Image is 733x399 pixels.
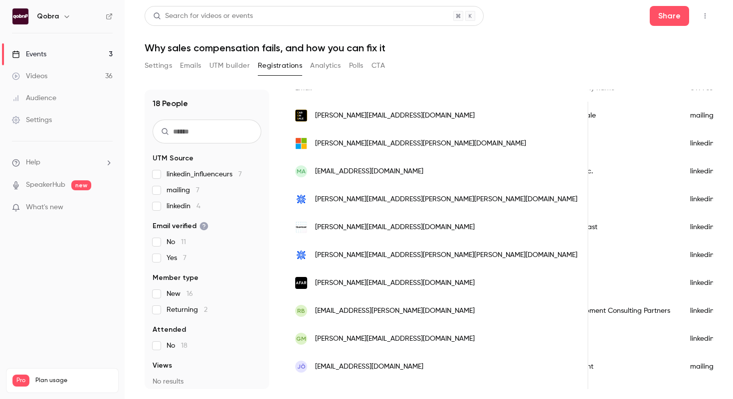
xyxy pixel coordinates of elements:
h1: Why sales compensation fails, and how you can fix it [145,42,713,54]
span: Plan usage [35,377,112,385]
span: Email verified [153,221,208,231]
div: EdgeNZ [553,130,680,157]
button: Analytics [310,58,341,74]
img: afar.com [295,277,307,289]
div: Search for videos or events [153,11,253,21]
p: No results [153,377,261,387]
div: Events [12,49,46,59]
img: vasco.app [295,193,307,205]
span: [EMAIL_ADDRESS][PERSON_NAME][DOMAIN_NAME] [315,306,475,316]
span: [EMAIL_ADDRESS][DOMAIN_NAME] [315,362,423,372]
span: [PERSON_NAME][EMAIL_ADDRESS][PERSON_NAME][PERSON_NAME][DOMAIN_NAME] [315,250,577,261]
a: SpeakerHub [26,180,65,190]
span: 18 [181,342,187,349]
div: Audience [12,93,56,103]
span: linkedin [167,201,200,211]
span: 16 [186,290,193,297]
iframe: Noticeable Trigger [101,203,113,212]
span: mailing [167,185,199,195]
span: [PERSON_NAME][EMAIL_ADDRESS][DOMAIN_NAME] [315,222,475,233]
img: outlook.com [295,137,307,149]
span: new [71,180,91,190]
span: GM [296,334,306,343]
button: Registrations [258,58,302,74]
div: Casap [553,325,680,353]
img: vasco.app [295,249,307,261]
span: 4 [196,203,200,210]
div: Settings [12,115,52,125]
h1: 18 People [153,98,188,110]
span: Yes [167,253,186,263]
button: UTM builder [209,58,250,74]
div: Caronsale [553,102,680,130]
span: [PERSON_NAME][EMAIL_ADDRESS][DOMAIN_NAME] [315,278,475,288]
img: caronsale.de [295,110,307,122]
button: Emails [180,58,201,74]
div: Development Consulting Partners [553,297,680,325]
button: Polls [349,58,364,74]
button: Share [650,6,689,26]
div: Vasco [553,185,680,213]
div: Quantcast [553,213,680,241]
span: [PERSON_NAME][EMAIL_ADDRESS][DOMAIN_NAME] [315,334,475,344]
span: New [167,289,193,299]
span: [EMAIL_ADDRESS][DOMAIN_NAME] [315,166,423,177]
span: [PERSON_NAME][EMAIL_ADDRESS][PERSON_NAME][DOMAIN_NAME] [315,138,526,149]
span: UTM Source [153,153,193,163]
span: linkedin_influenceurs [167,169,242,179]
span: No [167,341,187,351]
span: 11 [181,239,186,246]
span: 7 [183,255,186,262]
span: Returning [167,305,207,315]
img: Qobra [12,8,28,24]
div: Vasco [553,241,680,269]
div: Videos [12,71,47,81]
span: Attended [153,325,186,335]
img: quantcast.com [295,221,307,233]
span: 2 [204,306,207,313]
span: What's new [26,202,63,213]
span: Help [26,157,40,168]
span: 7 [238,171,242,178]
button: Settings [145,58,172,74]
button: CTA [371,58,385,74]
h6: Qobra [37,11,59,21]
span: RB [297,306,305,315]
div: Nuna Inc. [553,157,680,185]
li: help-dropdown-opener [12,157,113,168]
span: Member type [153,273,198,283]
span: No [167,237,186,247]
span: [PERSON_NAME][EMAIL_ADDRESS][DOMAIN_NAME] [315,111,475,121]
div: Dealfront [553,353,680,381]
span: JÖ [297,362,306,371]
span: Views [153,361,172,371]
div: Afar [553,269,680,297]
span: 7 [196,187,199,194]
span: Pro [12,375,29,387]
span: MA [297,167,306,176]
span: [PERSON_NAME][EMAIL_ADDRESS][PERSON_NAME][PERSON_NAME][DOMAIN_NAME] [315,194,577,205]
